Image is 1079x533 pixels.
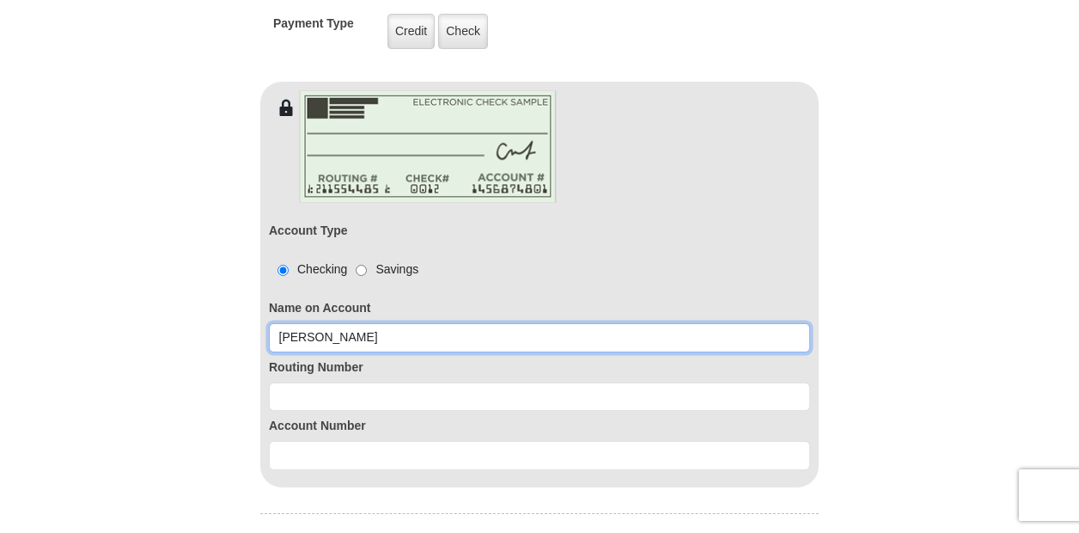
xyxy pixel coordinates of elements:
[269,417,810,435] label: Account Number
[269,260,418,279] div: Checking Savings
[269,222,348,240] label: Account Type
[269,299,810,317] label: Name on Account
[387,14,435,49] label: Credit
[299,90,557,203] img: check-en.png
[273,16,354,40] h5: Payment Type
[438,14,488,49] label: Check
[269,358,810,377] label: Routing Number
